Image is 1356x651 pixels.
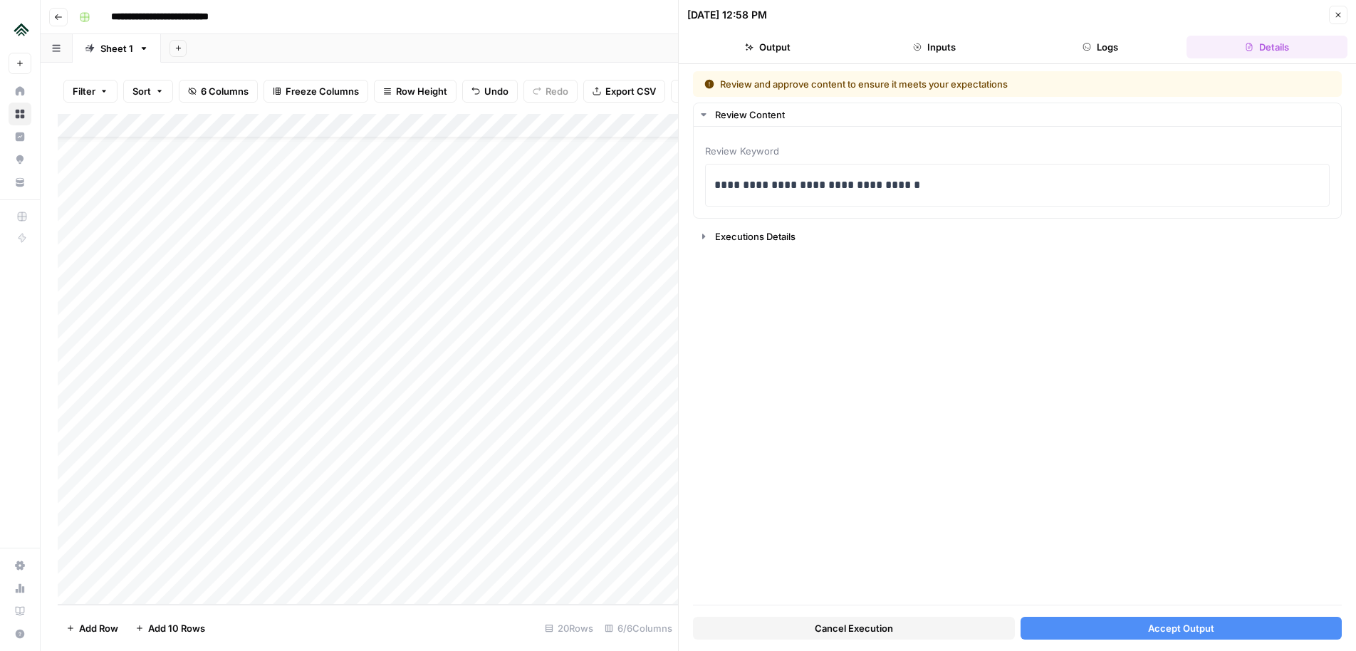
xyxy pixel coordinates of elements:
button: Review Content [694,103,1341,126]
button: Accept Output [1021,617,1342,640]
div: 6/6 Columns [599,617,678,640]
a: Usage [9,577,31,600]
button: Cancel Execution [693,617,1015,640]
button: Add 10 Rows [127,617,214,640]
button: Sort [123,80,173,103]
span: Cancel Execution [815,621,893,635]
span: Add 10 Rows [148,621,205,635]
button: Filter [63,80,118,103]
div: Executions Details [715,229,1332,244]
button: 6 Columns [179,80,258,103]
span: Export CSV [605,84,656,98]
span: Add Row [79,621,118,635]
button: Help + Support [9,623,31,645]
button: Export CSV [583,80,665,103]
span: Redo [546,84,568,98]
a: Browse [9,103,31,125]
a: Your Data [9,171,31,194]
button: Add Row [58,617,127,640]
a: Insights [9,125,31,148]
button: Output [687,36,848,58]
button: Inputs [854,36,1015,58]
a: Sheet 1 [73,34,161,63]
button: Row Height [374,80,457,103]
a: Home [9,80,31,103]
span: Sort [132,84,151,98]
span: Freeze Columns [286,84,359,98]
button: Executions Details [694,225,1341,248]
span: Undo [484,84,508,98]
div: 20 Rows [539,617,599,640]
a: Opportunities [9,148,31,171]
div: [DATE] 12:58 PM [687,8,767,22]
a: Settings [9,554,31,577]
span: Row Height [396,84,447,98]
button: Logs [1021,36,1182,58]
button: Redo [523,80,578,103]
button: Freeze Columns [264,80,368,103]
button: Workspace: Uplisting [9,11,31,47]
div: Review Content [715,108,1332,122]
span: Review Keyword [705,144,1330,158]
div: Sheet 1 [100,41,133,56]
div: Review and approve content to ensure it meets your expectations [704,77,1169,91]
span: Filter [73,84,95,98]
img: Uplisting Logo [9,16,34,42]
span: 6 Columns [201,84,249,98]
button: Undo [462,80,518,103]
div: Review Content [694,127,1341,218]
button: Details [1186,36,1347,58]
span: Accept Output [1148,621,1214,635]
a: Learning Hub [9,600,31,623]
